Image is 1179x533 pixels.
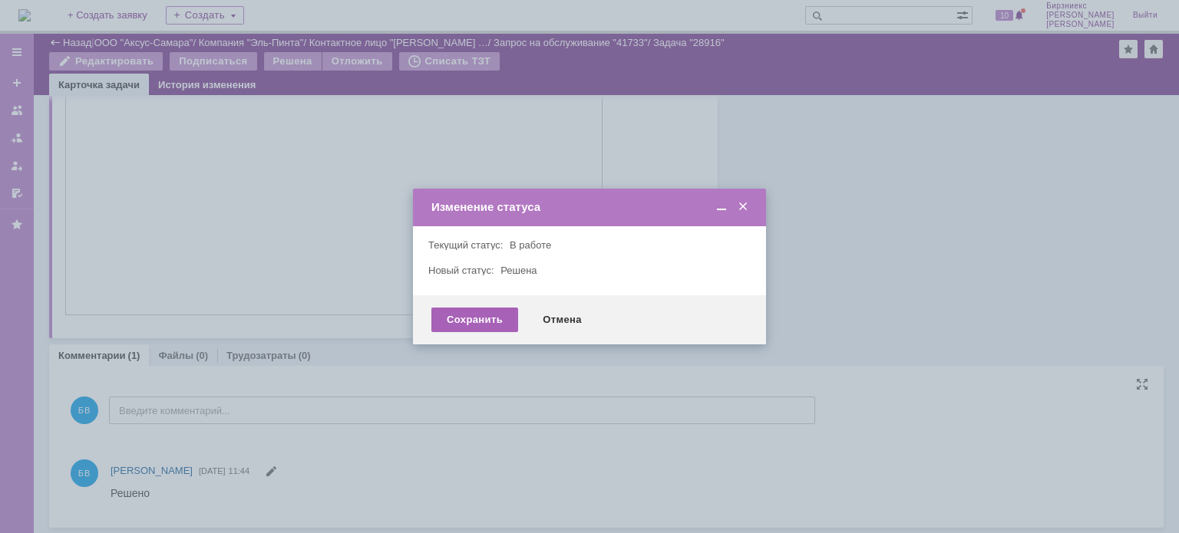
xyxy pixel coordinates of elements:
span: В работе [510,239,551,251]
label: Новый статус: [428,265,494,276]
span: Решена [500,265,537,276]
span: Свернуть (Ctrl + M) [714,200,729,214]
label: Текущий статус: [428,239,503,251]
span: Закрыть [735,200,751,214]
div: Изменение статуса [431,200,751,214]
